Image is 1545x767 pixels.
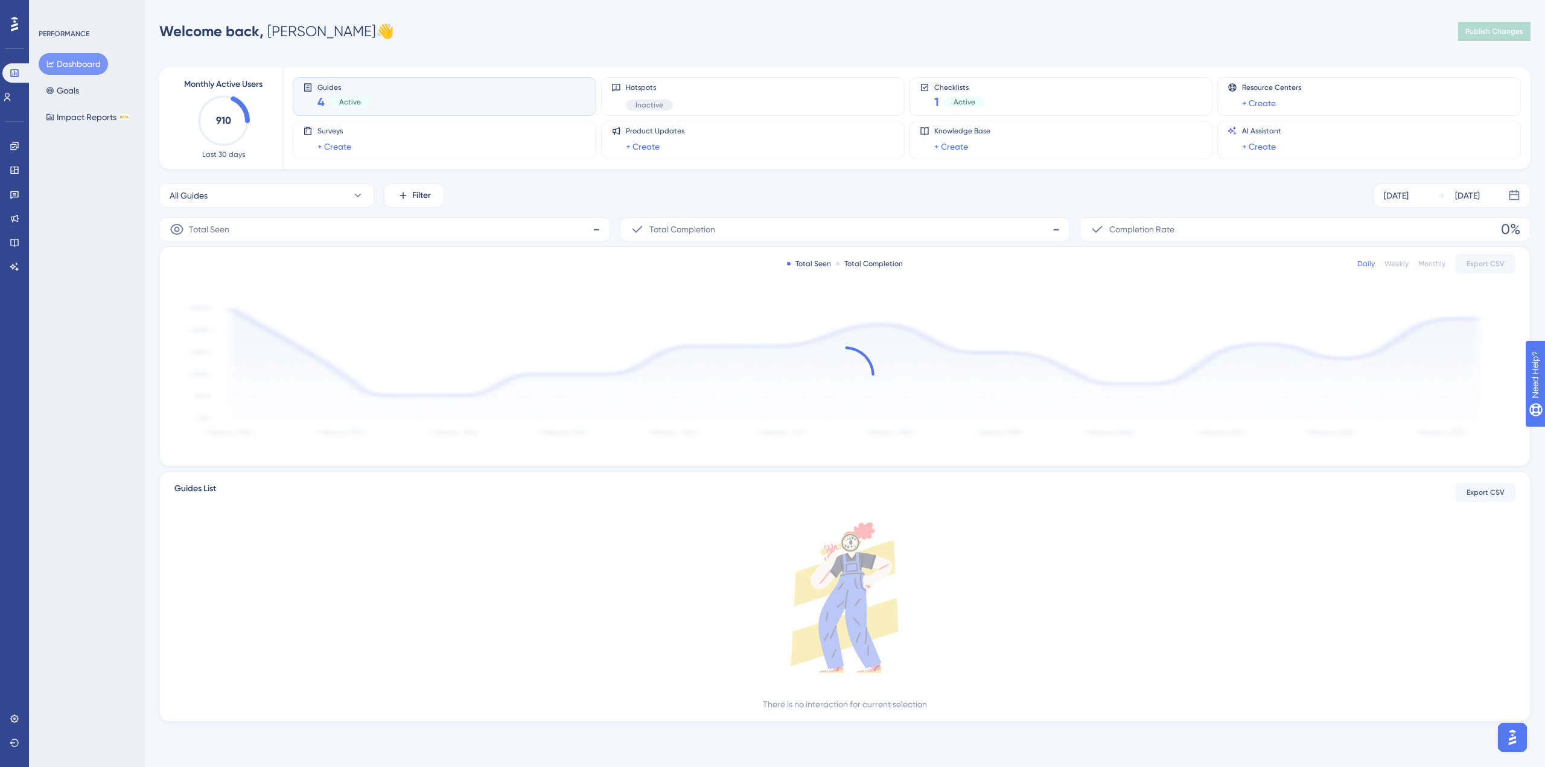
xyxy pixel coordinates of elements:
button: Export CSV [1455,483,1515,502]
span: Need Help? [28,3,75,18]
span: 1 [934,94,939,110]
span: Total Completion [649,222,715,237]
div: [DATE] [1455,188,1480,203]
span: Total Seen [189,222,229,237]
span: Filter [412,188,431,203]
div: Total Completion [836,259,903,269]
span: Export CSV [1467,259,1505,269]
a: + Create [934,139,968,154]
button: Impact ReportsBETA [39,106,137,128]
span: - [593,220,600,239]
div: Total Seen [787,259,831,269]
a: + Create [317,139,351,154]
span: Surveys [317,126,351,136]
iframe: UserGuiding AI Assistant Launcher [1494,719,1531,756]
span: All Guides [170,188,208,203]
span: Monthly Active Users [184,77,263,92]
button: All Guides [159,183,374,208]
div: Monthly [1418,259,1445,269]
span: AI Assistant [1242,126,1281,136]
span: Knowledge Base [934,126,990,136]
span: Publish Changes [1465,27,1523,36]
button: Publish Changes [1458,22,1531,41]
span: Hotspots [626,83,673,92]
div: BETA [119,114,130,120]
span: Product Updates [626,126,684,136]
span: Guides [317,83,371,91]
span: 0% [1501,220,1520,239]
span: Active [339,97,361,107]
span: Checklists [934,83,985,91]
div: [PERSON_NAME] 👋 [159,22,394,41]
span: Resource Centers [1242,83,1301,92]
span: - [1053,220,1060,239]
button: Goals [39,80,86,101]
span: Guides List [174,482,216,503]
button: Dashboard [39,53,108,75]
span: Welcome back, [159,22,264,40]
span: 4 [317,94,325,110]
div: Daily [1357,259,1375,269]
span: Inactive [636,100,663,110]
text: 910 [216,115,231,126]
span: Export CSV [1467,488,1505,497]
button: Filter [384,183,444,208]
div: Weekly [1384,259,1409,269]
a: + Create [626,139,660,154]
span: Completion Rate [1109,222,1174,237]
a: + Create [1242,96,1276,110]
div: [DATE] [1384,188,1409,203]
div: There is no interaction for current selection [763,697,927,711]
a: + Create [1242,139,1276,154]
span: Last 30 days [202,150,245,159]
button: Export CSV [1455,254,1515,273]
div: PERFORMANCE [39,29,89,39]
span: Active [954,97,975,107]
